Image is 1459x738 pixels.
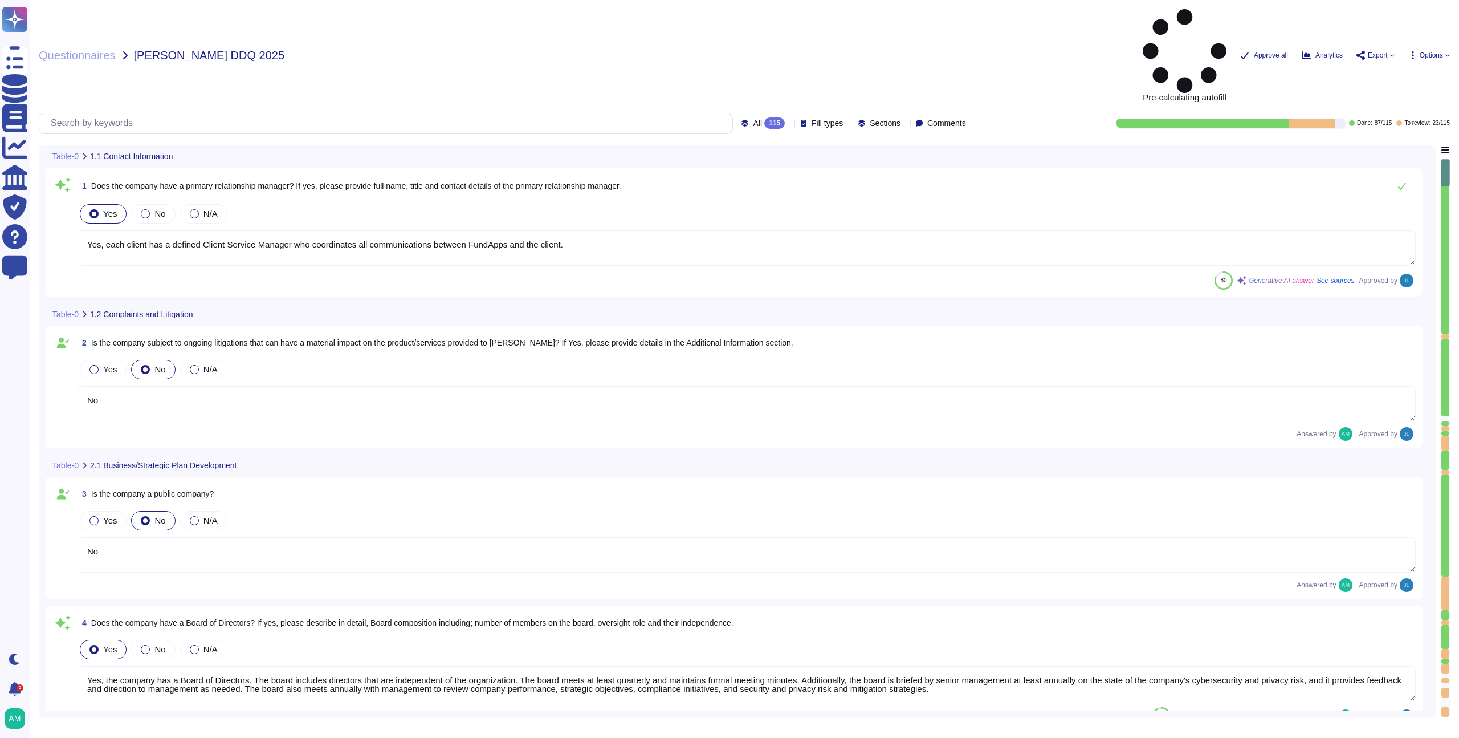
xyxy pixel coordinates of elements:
img: user [1400,578,1413,592]
span: Does the company have a Board of Directors? If yes, please describe in detail, Board composition ... [91,618,733,627]
span: All [753,119,762,127]
span: Yes [103,209,117,218]
img: user [1400,709,1413,723]
button: Analytics [1302,51,1343,60]
span: 87 / 115 [1375,120,1392,126]
button: user [2,706,33,731]
span: 23 / 115 [1432,120,1450,126]
span: Generative AI answer [1249,277,1314,284]
span: N/A [203,364,218,374]
span: Answered by [1297,431,1336,437]
span: 1.2 Complaints and Litigation [90,310,193,318]
span: Done: [1357,120,1372,126]
span: No [154,516,165,525]
div: 115 [764,117,785,129]
img: user [1400,274,1413,287]
span: See sources [1317,277,1355,284]
span: Table-0 [52,461,79,469]
span: Approved by [1359,431,1397,437]
span: Table-0 [52,310,79,318]
span: 1 [78,182,87,190]
span: Answered by [1297,582,1336,589]
span: Approved by [1359,582,1397,589]
img: user [5,708,25,729]
span: To review: [1404,120,1430,126]
img: user [1339,709,1352,723]
span: Does the company have a primary relationship manager? If yes, please provide full name, title and... [91,181,621,190]
span: Is the company subject to ongoing litigations that can have a material impact on the product/serv... [91,338,793,347]
span: Comments [927,119,966,127]
span: N/A [203,209,218,218]
textarea: No [78,386,1416,421]
span: Analytics [1315,52,1343,59]
img: user [1339,578,1352,592]
span: Fill types [812,119,843,127]
span: Approved by [1359,277,1397,284]
span: N/A [203,644,218,654]
div: 5 [17,684,23,691]
span: 2 [78,339,87,347]
span: Yes [103,644,117,654]
span: 4 [78,619,87,627]
span: 80 [1220,277,1226,283]
span: 2.1 Business/Strategic Plan Development [90,461,237,469]
span: Yes [103,364,117,374]
span: No [154,644,165,654]
span: 3 [78,490,87,498]
button: Approve all [1240,51,1288,60]
img: user [1339,427,1352,441]
span: [PERSON_NAME] DDQ 2025 [134,50,285,61]
span: Sections [870,119,900,127]
span: Is the company a public company? [91,489,214,498]
span: Approve all [1254,52,1288,59]
span: Export [1368,52,1388,59]
span: Table-0 [52,152,79,160]
span: Options [1420,52,1443,59]
span: 1.1 Contact Information [90,152,173,160]
img: user [1400,427,1413,441]
span: N/A [203,516,218,525]
span: Pre-calculating autofill [1143,9,1226,102]
span: Yes [103,516,117,525]
span: No [154,364,165,374]
span: No [154,209,165,218]
input: Search by keywords [45,113,732,133]
span: Questionnaires [39,50,116,61]
textarea: Yes, each client has a defined Client Service Manager who coordinates all communications between ... [78,230,1416,266]
textarea: Yes, the company has a Board of Directors. The board includes directors that are independent of t... [78,666,1416,701]
textarea: No [78,537,1416,573]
